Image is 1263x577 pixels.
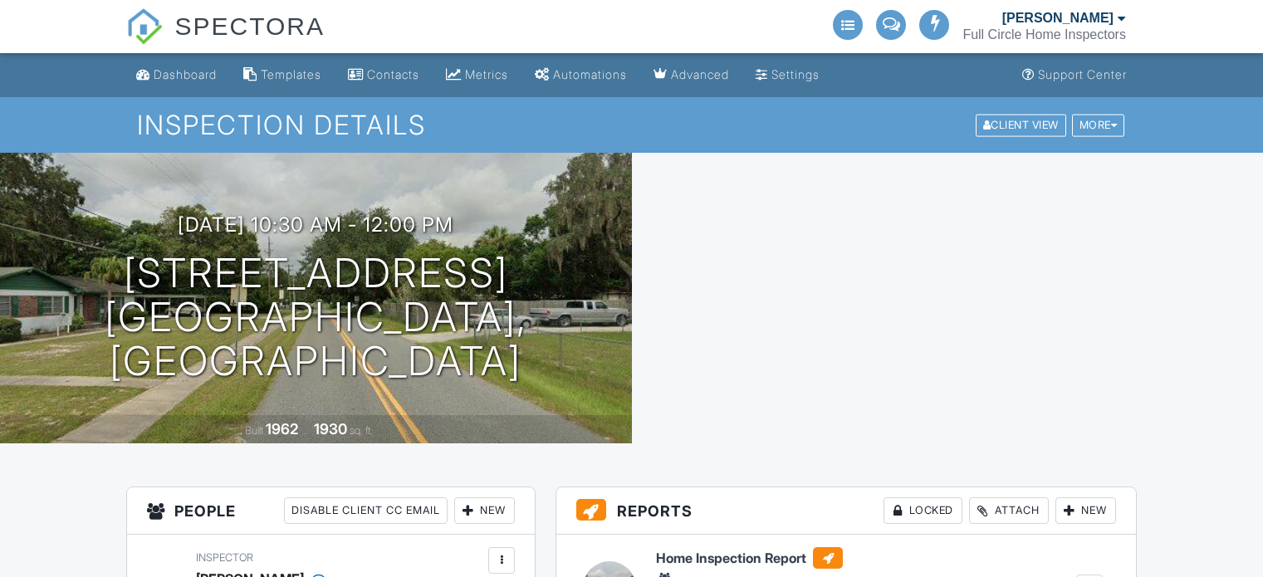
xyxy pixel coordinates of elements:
[266,420,298,438] div: 1962
[528,60,634,90] a: Automations (Advanced)
[245,424,263,437] span: Built
[671,67,729,81] div: Advanced
[127,487,535,535] h3: People
[465,67,508,81] div: Metrics
[154,67,217,81] div: Dashboard
[137,110,1126,139] h1: Inspection Details
[969,497,1049,524] div: Attach
[439,60,515,90] a: Metrics
[1072,114,1125,136] div: More
[771,67,820,81] div: Settings
[350,424,373,437] span: sq. ft.
[1055,497,1116,524] div: New
[341,60,426,90] a: Contacts
[284,497,448,524] div: Disable Client CC Email
[556,487,1136,535] h3: Reports
[454,497,515,524] div: New
[647,60,736,90] a: Advanced
[884,497,962,524] div: Locked
[976,114,1066,136] div: Client View
[553,67,627,81] div: Automations
[27,252,605,383] h1: [STREET_ADDRESS] [GEOGRAPHIC_DATA], [GEOGRAPHIC_DATA]
[367,67,419,81] div: Contacts
[126,25,325,56] a: SPECTORA
[974,118,1070,130] a: Client View
[130,60,223,90] a: Dashboard
[749,60,826,90] a: Settings
[175,8,326,43] span: SPECTORA
[237,60,328,90] a: Templates
[126,8,163,45] img: The Best Home Inspection Software - Spectora
[962,27,1126,43] div: Full Circle Home Inspectors
[196,551,253,564] span: Inspector
[656,547,930,569] h6: Home Inspection Report
[261,67,321,81] div: Templates
[1038,67,1127,81] div: Support Center
[314,420,347,438] div: 1930
[1002,10,1114,27] div: [PERSON_NAME]
[1016,60,1133,90] a: Support Center
[178,213,453,236] h3: [DATE] 10:30 am - 12:00 pm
